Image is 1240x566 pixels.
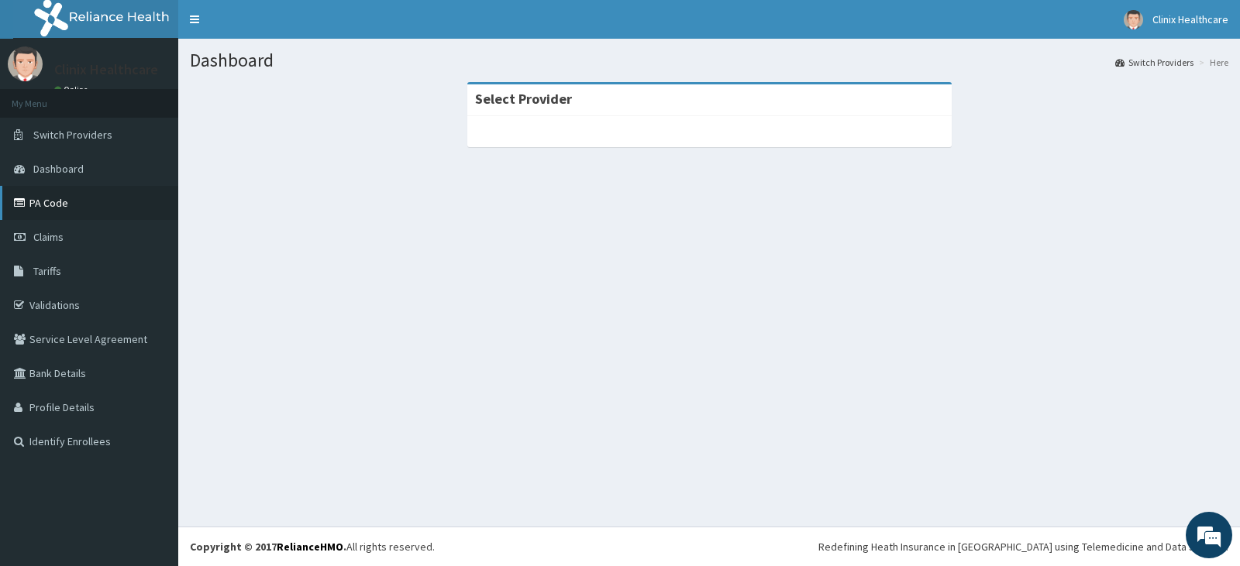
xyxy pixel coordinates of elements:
[1152,12,1228,26] span: Clinix Healthcare
[190,50,1228,70] h1: Dashboard
[475,90,572,108] strong: Select Provider
[54,84,91,95] a: Online
[54,63,158,77] p: Clinix Healthcare
[190,540,346,554] strong: Copyright © 2017 .
[33,264,61,278] span: Tariffs
[8,46,43,81] img: User Image
[818,539,1228,554] div: Redefining Heath Insurance in [GEOGRAPHIC_DATA] using Telemedicine and Data Science!
[178,527,1240,566] footer: All rights reserved.
[33,230,64,244] span: Claims
[1115,56,1193,69] a: Switch Providers
[1195,56,1228,69] li: Here
[1124,10,1143,29] img: User Image
[277,540,343,554] a: RelianceHMO
[33,162,84,176] span: Dashboard
[33,128,112,142] span: Switch Providers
